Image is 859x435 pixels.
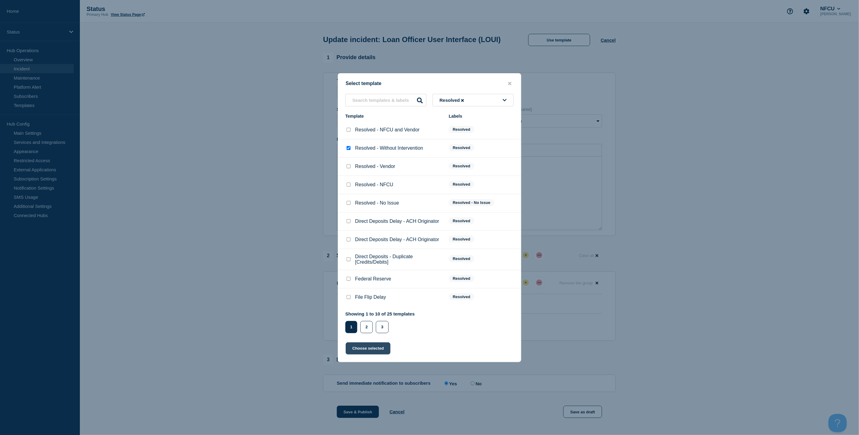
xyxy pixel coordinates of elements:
[449,144,474,151] span: Resolved
[347,128,351,132] input: Resolved - NFCU and Vendor checkbox
[355,219,439,224] p: Direct Deposits Delay - ACH Originator
[347,201,351,205] input: Resolved - No Issue checkbox
[355,276,391,282] p: Federal Reserve
[449,114,514,119] div: Labels
[449,181,474,188] span: Resolved
[449,293,474,300] span: Resolved
[449,217,474,224] span: Resolved
[449,255,474,262] span: Resolved
[355,145,423,151] p: Resolved - Without Intervention
[347,295,351,299] input: File Flip Delay checkbox
[355,182,393,187] p: Resolved - NFCU
[347,164,351,168] input: Resolved - Vendor checkbox
[347,277,351,281] input: Federal Reserve checkbox
[440,98,465,103] span: Resolved
[355,200,399,206] p: Resolved - No Issue
[347,257,351,261] input: Direct Deposits - Duplicate [Credits/Debits] checkbox
[347,237,351,241] input: Direct Deposits Delay - ACH Originator checkbox
[449,236,474,243] span: Resolved
[345,311,415,316] p: Showing 1 to 10 of 25 templates
[449,199,494,206] span: Resolved - No Issue
[355,164,395,169] p: Resolved - Vendor
[355,254,443,265] p: Direct Deposits - Duplicate [Credits/Debits]
[449,162,474,169] span: Resolved
[345,321,357,333] button: 1
[433,94,514,106] button: Resolved
[347,219,351,223] input: Direct Deposits Delay - ACH Originator checkbox
[345,114,443,119] div: Template
[338,81,521,87] div: Select template
[449,275,474,282] span: Resolved
[355,294,386,300] p: File Flip Delay
[355,127,420,133] p: Resolved - NFCU and Vendor
[449,126,474,133] span: Resolved
[346,342,390,355] button: Choose selected
[355,237,439,242] p: Direct Deposits Delay - ACH Originator
[345,94,426,106] input: Search templates & labels
[360,321,373,333] button: 2
[347,146,351,150] input: Resolved - Without Intervention checkbox
[506,81,513,87] button: close button
[376,321,388,333] button: 3
[347,183,351,187] input: Resolved - NFCU checkbox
